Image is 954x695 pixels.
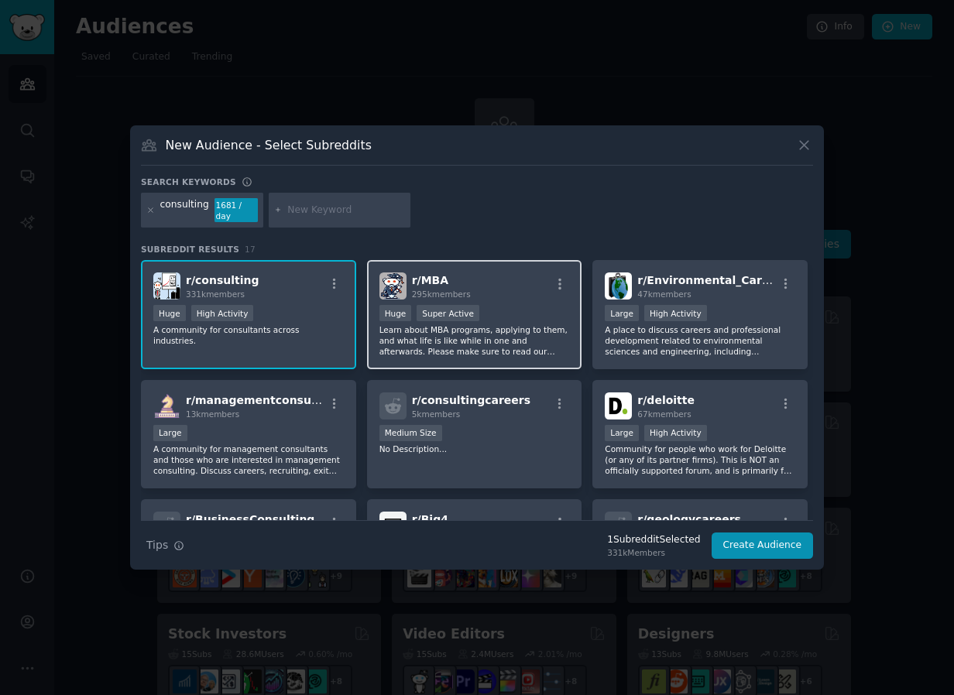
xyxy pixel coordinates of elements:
span: 17 [245,245,256,254]
img: consulting [153,272,180,300]
input: New Keyword [287,204,405,217]
span: r/ consultingcareers [412,394,530,406]
img: Big4 [379,512,407,539]
span: r/ geologycareers [637,513,741,526]
h3: New Audience - Select Subreddits [166,137,372,153]
div: 331k Members [607,547,700,558]
img: MBA [379,272,407,300]
div: 1 Subreddit Selected [607,533,700,547]
span: r/ deloitte [637,394,695,406]
h3: Search keywords [141,176,236,187]
span: 331k members [186,289,245,299]
span: 47k members [637,289,691,299]
p: Learn about MBA programs, applying to them, and what life is like while in one and afterwards. Pl... [379,324,570,357]
div: consulting [160,198,209,223]
img: Environmental_Careers [605,272,632,300]
span: 295k members [412,289,471,299]
button: Tips [141,532,190,559]
span: r/ consulting [186,274,259,286]
div: Large [605,305,639,321]
p: No Description... [379,443,570,454]
img: managementconsulting [153,392,180,419]
span: r/ Big4 [412,513,448,526]
span: Tips [146,537,168,553]
span: r/ managementconsulting [186,394,339,406]
div: High Activity [191,305,254,321]
p: A community for consultants across industries. [153,324,344,346]
div: Large [605,425,639,441]
span: r/ BusinessConsulting [186,513,314,526]
img: deloitte [605,392,632,419]
span: Subreddit Results [141,244,239,255]
div: Huge [153,305,186,321]
span: 67k members [637,409,691,419]
p: Community for people who work for Deloitte (or any of its partner firms). This is NOT an official... [605,443,795,476]
div: Large [153,425,187,441]
div: Medium Size [379,425,442,441]
div: Super Active [417,305,479,321]
div: Huge [379,305,412,321]
div: High Activity [644,425,707,441]
div: 1681 / day [214,198,258,223]
button: Create Audience [712,532,814,559]
span: r/ MBA [412,274,448,286]
span: 13k members [186,409,239,419]
div: High Activity [644,305,707,321]
span: 5k members [412,409,461,419]
p: A community for management consultants and those who are interested in management consulting. Dis... [153,443,344,476]
p: A place to discuss careers and professional development related to environmental sciences and eng... [605,324,795,357]
span: r/ Environmental_Careers [637,274,788,286]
